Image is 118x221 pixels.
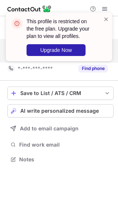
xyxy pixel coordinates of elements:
header: This profile is restricted on the free plan. Upgrade your plan to view all profiles. [27,18,94,40]
button: Upgrade Now [27,44,86,56]
span: Upgrade Now [40,47,72,53]
button: Notes [7,154,114,165]
button: AI write personalized message [7,104,114,117]
span: Notes [19,156,111,163]
img: ContactOut v5.3.10 [7,4,52,13]
span: Add to email campaign [20,126,79,131]
img: error [11,18,23,29]
span: Find work email [19,141,111,148]
button: Add to email campaign [7,122,114,135]
div: Save to List / ATS / CRM [20,90,101,96]
button: save-profile-one-click [7,87,114,100]
span: AI write personalized message [20,108,99,114]
button: Find work email [7,140,114,150]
